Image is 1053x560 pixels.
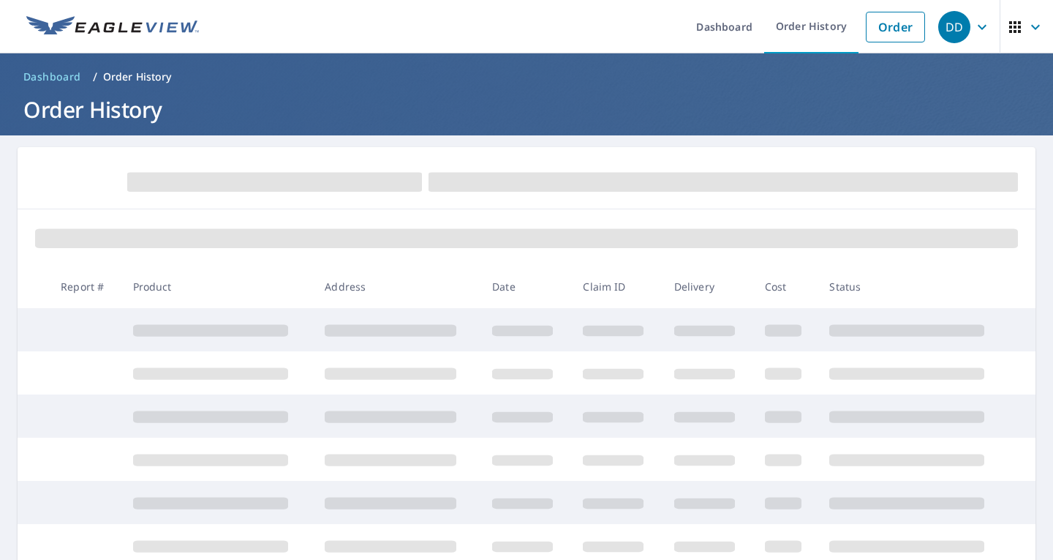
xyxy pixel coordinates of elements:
[18,65,1035,89] nav: breadcrumb
[49,265,121,308] th: Report #
[480,265,571,308] th: Date
[103,70,172,84] p: Order History
[313,265,480,308] th: Address
[18,94,1035,124] h1: Order History
[571,265,662,308] th: Claim ID
[121,265,314,308] th: Product
[93,68,97,86] li: /
[866,12,925,42] a: Order
[818,265,1010,308] th: Status
[23,70,81,84] span: Dashboard
[938,11,970,43] div: DD
[753,265,818,308] th: Cost
[18,65,87,89] a: Dashboard
[26,16,199,38] img: EV Logo
[663,265,753,308] th: Delivery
